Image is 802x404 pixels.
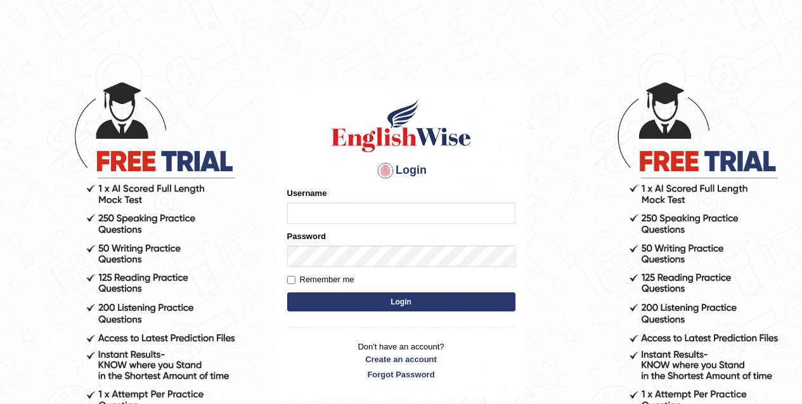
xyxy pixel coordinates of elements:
[287,292,515,311] button: Login
[287,273,354,286] label: Remember me
[329,97,474,154] img: Logo of English Wise sign in for intelligent practice with AI
[287,187,327,199] label: Username
[287,368,515,381] a: Forgot Password
[287,276,295,284] input: Remember me
[287,353,515,365] a: Create an account
[287,160,515,181] h4: Login
[287,230,326,242] label: Password
[287,341,515,380] p: Don't have an account?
